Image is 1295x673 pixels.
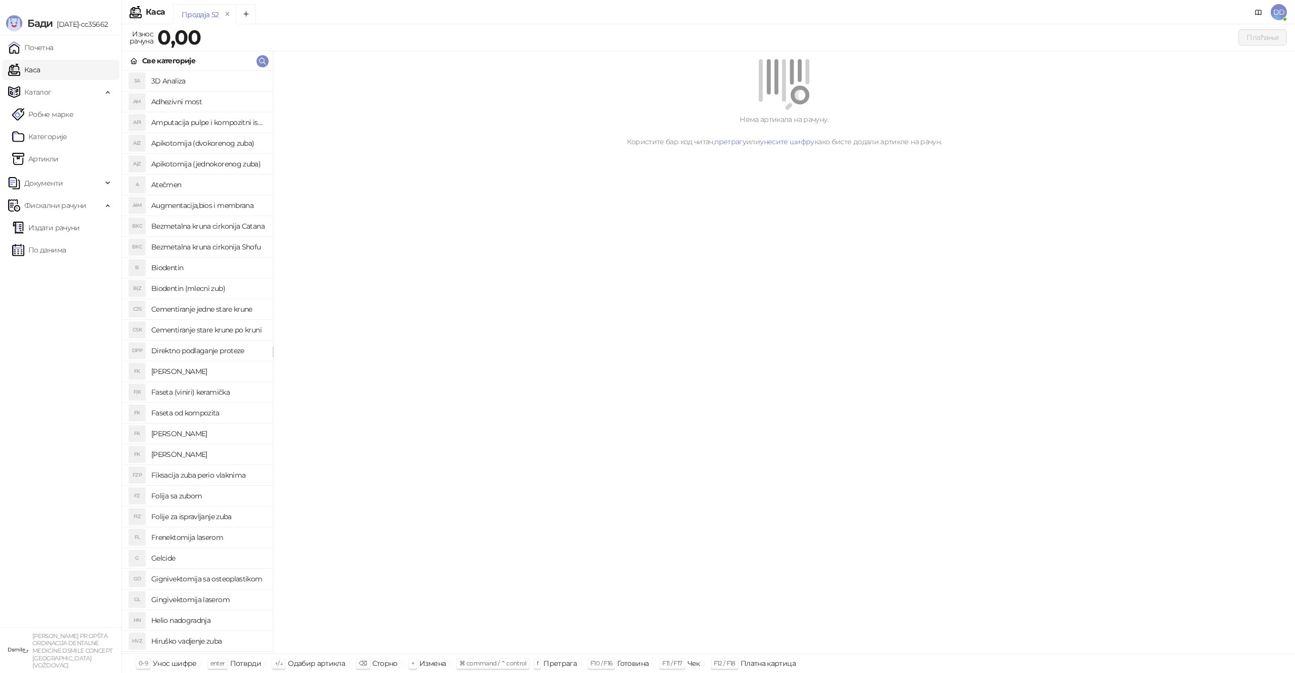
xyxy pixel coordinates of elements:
[372,657,398,670] div: Сторно
[129,73,145,89] div: 3A
[221,10,234,19] button: remove
[151,177,265,193] h4: Atečmen
[151,529,265,545] h4: Frenektomija laserom
[129,509,145,525] div: FIZ
[142,55,195,66] div: Све категорије
[32,633,112,669] small: [PERSON_NAME] PR OPŠTA ORDINACIJA DENTALNE MEDICINE DSMILE CONCEPT [GEOGRAPHIC_DATA] (VOŽDOVAC)
[459,659,527,667] span: ⌘ command / ⌃ control
[151,612,265,628] h4: Helio nadogradnja
[6,15,22,31] img: Logo
[8,640,28,660] img: 64x64-companyLogo-1dc69ecd-cf69-414d-b06f-ef92a12a082b.jpeg
[151,343,265,359] h4: Direktno podlaganje proteze
[129,177,145,193] div: A
[543,657,577,670] div: Претрага
[129,343,145,359] div: DPP
[122,71,273,653] div: grid
[129,384,145,400] div: F(K
[129,197,145,214] div: AIM
[285,114,1283,147] div: Нема артикала на рачуну. Користите бар код читач, или како бисте додали артикле на рачун.
[714,659,736,667] span: F12 / F18
[687,657,700,670] div: Чек
[129,114,145,131] div: API
[129,218,145,234] div: BKC
[129,446,145,462] div: FK
[182,9,219,20] div: Продаја 52
[24,82,52,102] span: Каталог
[129,363,145,380] div: FK
[27,17,53,29] span: Бади
[230,657,262,670] div: Потврди
[129,135,145,151] div: A(Z
[139,659,148,667] span: 0-9
[129,529,145,545] div: FL
[8,60,40,80] a: Каса
[151,384,265,400] h4: Faseta (viniri) keramička
[153,657,197,670] div: Унос шифре
[8,37,54,58] a: Почетна
[12,240,66,260] a: По данима
[760,137,814,146] a: унесите шифру
[151,550,265,566] h4: Gelcide
[151,405,265,421] h4: Faseta od kompozita
[146,8,165,16] div: Каса
[129,301,145,317] div: CJS
[151,197,265,214] h4: Augmentacija,bios i membrana
[151,509,265,525] h4: Folije za ispravljanje zuba
[288,657,345,670] div: Одабир артикла
[129,239,145,255] div: BKC
[129,488,145,504] div: FZ
[151,446,265,462] h4: [PERSON_NAME]
[1250,4,1267,20] a: Документација
[151,426,265,442] h4: [PERSON_NAME]
[617,657,649,670] div: Готовина
[151,114,265,131] h4: Amputacija pulpe i kompozitni ispun
[129,280,145,297] div: B(Z
[12,127,67,147] a: Категорије
[151,592,265,608] h4: Gingivektomija laserom
[714,137,746,146] a: претрагу
[151,488,265,504] h4: Folija sa zubom
[151,280,265,297] h4: Biodentin (mlecni zub)
[53,20,108,29] span: [DATE]-cc35662
[129,467,145,483] div: FZP
[151,467,265,483] h4: Fiksacija zuba perio vlaknima
[129,592,145,608] div: GL
[236,4,256,24] button: Add tab
[24,195,86,216] span: Фискални рачуни
[129,405,145,421] div: FK
[275,659,283,667] span: ↑/↓
[210,659,225,667] span: enter
[129,633,145,649] div: HVZ
[151,135,265,151] h4: Apikotomija (dvokorenog zuba)
[151,571,265,587] h4: Gignivektomija sa osteoplastikom
[662,659,682,667] span: F11 / F17
[151,73,265,89] h4: 3D Analiza
[129,260,145,276] div: B
[151,301,265,317] h4: Cementiranje jedne stare krune
[151,322,265,338] h4: Cementiranje stare krune po kruni
[590,659,612,667] span: F10 / F16
[151,363,265,380] h4: [PERSON_NAME]
[12,149,59,169] a: ArtikliАртикли
[151,218,265,234] h4: Bezmetalna kruna cirkonija Catana
[419,657,446,670] div: Измена
[157,25,201,50] strong: 0,00
[1271,4,1287,20] span: DD
[129,571,145,587] div: GO
[129,612,145,628] div: HN
[151,260,265,276] h4: Biodentin
[151,156,265,172] h4: Apikotomija (jednokorenog zuba)
[129,156,145,172] div: A(Z
[411,659,414,667] span: +
[1238,29,1287,46] button: Плаћање
[12,218,80,238] a: Издати рачуни
[741,657,796,670] div: Платна картица
[151,94,265,110] h4: Adhezivni most
[127,27,155,48] div: Износ рачуна
[12,104,73,124] a: Робне марке
[537,659,538,667] span: f
[129,426,145,442] div: FK
[151,633,265,649] h4: Hiruško vadjenje zuba
[151,239,265,255] h4: Bezmetalna kruna cirkonija Shofu
[129,322,145,338] div: CSK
